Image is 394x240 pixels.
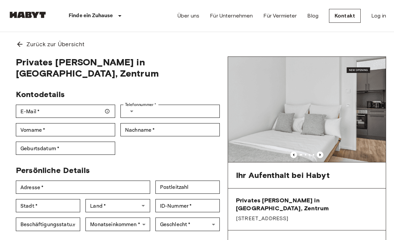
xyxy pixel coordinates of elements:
div: Adresse [16,181,150,194]
div: E-Mail [16,105,115,118]
span: Privates [PERSON_NAME] in [GEOGRAPHIC_DATA], Zentrum [16,56,220,79]
a: Blog [307,12,318,20]
div: Nachname [120,123,220,136]
button: Select country [125,105,138,118]
a: Log in [371,12,386,20]
label: Telefonnummer [125,102,156,108]
span: Privates [PERSON_NAME] in [GEOGRAPHIC_DATA], Zentrum [236,196,378,212]
svg: Stellen Sie sicher, dass Ihre E-Mail-Adresse korrekt ist — wir senden Ihre Buchungsdetails dorthin. [105,109,110,114]
img: Marketing picture of unit DE-13-001-108-002 [228,57,386,162]
a: Zurück zur Übersicht [8,32,386,56]
input: Choose date [16,142,115,155]
span: [STREET_ADDRESS] [236,215,378,222]
div: Postleitzahl [155,181,220,194]
div: Stadt [16,199,80,212]
span: Zurück zur Übersicht [26,40,84,49]
a: Über uns [178,12,199,20]
button: Previous image [290,152,297,158]
p: Finde ein Zuhause [69,12,113,20]
span: Ihr Aufenthalt bei Habyt [236,170,330,180]
a: Für Vermieter [263,12,297,20]
a: Kontakt [329,9,361,23]
div: Vorname [16,123,115,136]
span: Kontodetails [16,89,65,99]
span: Persönliche Details [16,165,90,175]
button: Open [139,201,148,210]
img: Habyt [8,12,48,18]
a: Für Unternehmen [210,12,253,20]
button: Previous image [317,152,323,158]
div: ID-Nummer [155,199,220,212]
